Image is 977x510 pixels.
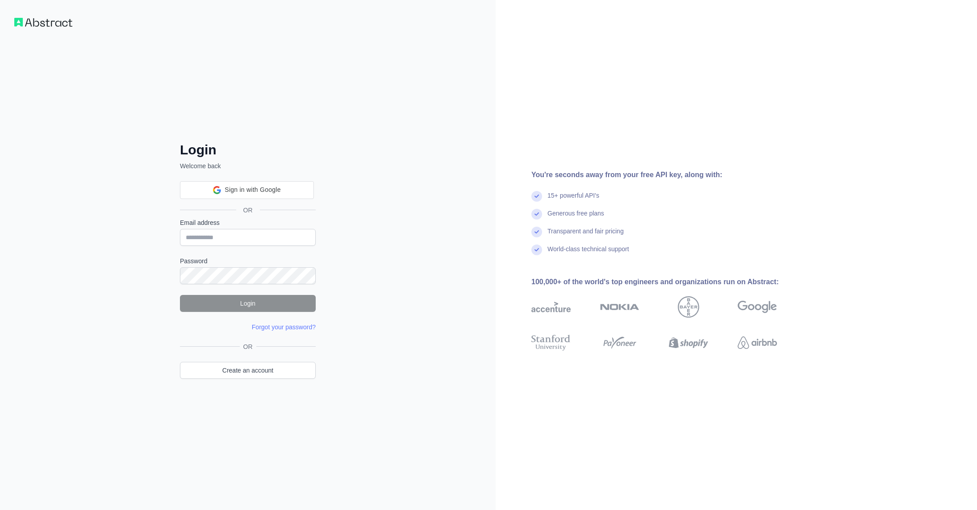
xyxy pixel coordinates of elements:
[547,245,629,262] div: World-class technical support
[547,209,604,227] div: Generous free plans
[180,181,314,199] div: Sign in with Google
[14,18,72,27] img: Workflow
[600,296,639,318] img: nokia
[738,296,777,318] img: google
[531,333,571,352] img: stanford university
[180,257,316,265] label: Password
[180,142,316,158] h2: Login
[531,191,542,202] img: check mark
[531,296,571,318] img: accenture
[180,218,316,227] label: Email address
[180,162,316,170] p: Welcome back
[531,245,542,255] img: check mark
[678,296,699,318] img: bayer
[531,209,542,220] img: check mark
[225,185,280,195] span: Sign in with Google
[531,170,806,180] div: You're seconds away from your free API key, along with:
[531,277,806,287] div: 100,000+ of the world's top engineers and organizations run on Abstract:
[240,342,256,351] span: OR
[236,206,260,215] span: OR
[180,295,316,312] button: Login
[252,323,316,331] a: Forgot your password?
[600,333,639,352] img: payoneer
[180,362,316,379] a: Create an account
[738,333,777,352] img: airbnb
[669,333,708,352] img: shopify
[547,191,599,209] div: 15+ powerful API's
[531,227,542,237] img: check mark
[547,227,624,245] div: Transparent and fair pricing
